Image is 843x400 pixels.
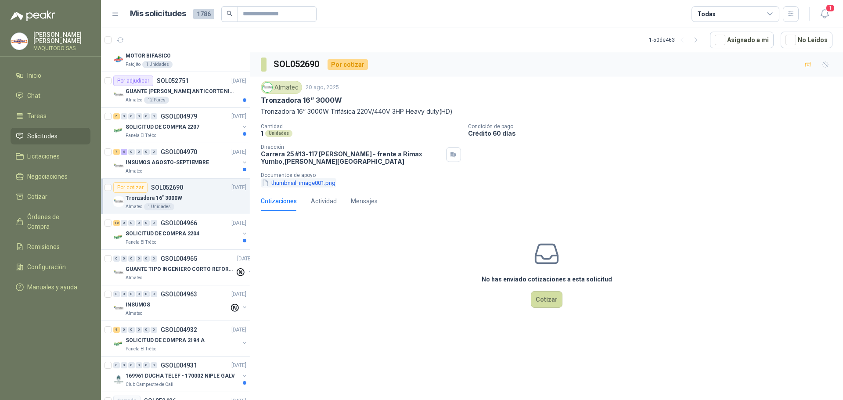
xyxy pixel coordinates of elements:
div: 1 Unidades [142,61,173,68]
p: SOLICITUD DE COMPRA 2207 [126,123,199,131]
div: 0 [128,113,135,119]
span: Negociaciones [27,172,68,181]
a: Manuales y ayuda [11,279,90,295]
img: Company Logo [11,33,28,50]
p: 1 [261,130,263,137]
a: 0 0 0 0 0 0 GSOL004965[DATE] Company LogoGUANTE TIPO INGENIERO CORTO REFORZADOAlmatec [113,253,254,281]
span: search [227,11,233,17]
p: Almatec [126,97,142,104]
div: 12 Pares [144,97,169,104]
p: [DATE] [231,326,246,334]
a: Negociaciones [11,168,90,185]
div: 0 [113,291,120,297]
p: [DATE] [231,361,246,370]
span: 1 [825,4,835,12]
p: GSOL004965 [161,256,197,262]
span: Tareas [27,111,47,121]
a: Por adjudicarSOL052751[DATE] Company LogoGUANTE [PERSON_NAME] ANTICORTE NIV 5 TALLA LAlmatec12 Pares [101,72,250,108]
p: GUANTE [PERSON_NAME] ANTICORTE NIV 5 TALLA L [126,87,235,96]
div: 0 [113,256,120,262]
img: Company Logo [113,303,124,314]
span: Solicitudes [27,131,58,141]
span: Licitaciones [27,151,60,161]
p: [PERSON_NAME] [PERSON_NAME] [33,32,90,44]
a: 7 8 0 0 0 0 GSOL004970[DATE] Company LogoINSUMOS AGOSTO-SEPTIEMBREAlmatec [113,147,248,175]
button: 1 [817,6,832,22]
a: Tareas [11,108,90,124]
div: 0 [121,220,127,226]
p: Tronzadora 16” 3000W [126,194,182,202]
div: 0 [151,256,157,262]
p: [DATE] [231,184,246,192]
p: [DATE] [231,77,246,85]
div: 0 [143,149,150,155]
div: 0 [143,291,150,297]
span: Chat [27,91,40,101]
div: Por cotizar [113,182,148,193]
div: 0 [143,113,150,119]
p: SOLICITUD DE COMPRA 2194 A [126,336,205,345]
p: Condición de pago [468,123,839,130]
div: 5 [113,113,120,119]
div: Unidades [265,130,292,137]
img: Company Logo [113,374,124,385]
div: 1 Unidades [144,203,174,210]
a: 5 0 0 0 0 0 GSOL004979[DATE] Company LogoSOLICITUD DE COMPRA 2207Panela El Trébol [113,111,248,139]
button: Asignado a mi [710,32,774,48]
a: 0 0 0 0 0 0 GSOL004963[DATE] Company LogoINSUMOSAlmatec [113,289,248,317]
a: Remisiones [11,238,90,255]
div: 9 [113,327,120,333]
div: 7 [113,149,120,155]
p: MOTOR BIFASICO [126,52,171,60]
button: Cotizar [531,291,562,308]
div: 0 [151,113,157,119]
p: Dirección [261,144,443,150]
img: Company Logo [113,54,124,65]
div: 0 [121,327,127,333]
p: Almatec [126,203,142,210]
p: [DATE] [231,290,246,299]
img: Company Logo [113,90,124,100]
div: 0 [121,362,127,368]
div: 0 [143,256,150,262]
img: Logo peakr [11,11,55,21]
span: 1786 [193,9,214,19]
div: 0 [136,256,142,262]
div: 0 [128,362,135,368]
a: Solicitudes [11,128,90,144]
p: SOL052690 [151,184,183,191]
p: [DATE] [231,219,246,227]
img: Company Logo [113,267,124,278]
div: 0 [128,256,135,262]
p: Panela El Trébol [126,132,158,139]
span: Remisiones [27,242,60,252]
p: Panela El Trébol [126,239,158,246]
div: 0 [128,291,135,297]
div: Por cotizar [328,59,368,70]
p: Tronzadora 16” 3000W [261,96,342,105]
div: 0 [136,149,142,155]
img: Company Logo [113,339,124,349]
img: Company Logo [113,196,124,207]
img: Company Logo [113,161,124,171]
p: [DATE] [231,112,246,121]
p: Patojito [126,61,140,68]
div: Por adjudicar [113,76,153,86]
p: GSOL004932 [161,327,197,333]
p: [DATE] [231,148,246,156]
img: Company Logo [113,232,124,242]
div: 12 [113,220,120,226]
p: GSOL004979 [161,113,197,119]
a: Órdenes de Compra [11,209,90,235]
a: 0 0 0 0 0 0 GSOL004931[DATE] Company Logo169961 DUCHA TELEF - 170002 NIPLE GALVClub Campestre de ... [113,360,248,388]
h3: SOL052690 [274,58,321,71]
span: Manuales y ayuda [27,282,77,292]
img: Company Logo [113,125,124,136]
div: 0 [136,362,142,368]
div: Actividad [311,196,337,206]
div: 0 [121,113,127,119]
a: Chat [11,87,90,104]
span: Inicio [27,71,41,80]
span: Órdenes de Compra [27,212,82,231]
p: INSUMOS [126,301,150,309]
